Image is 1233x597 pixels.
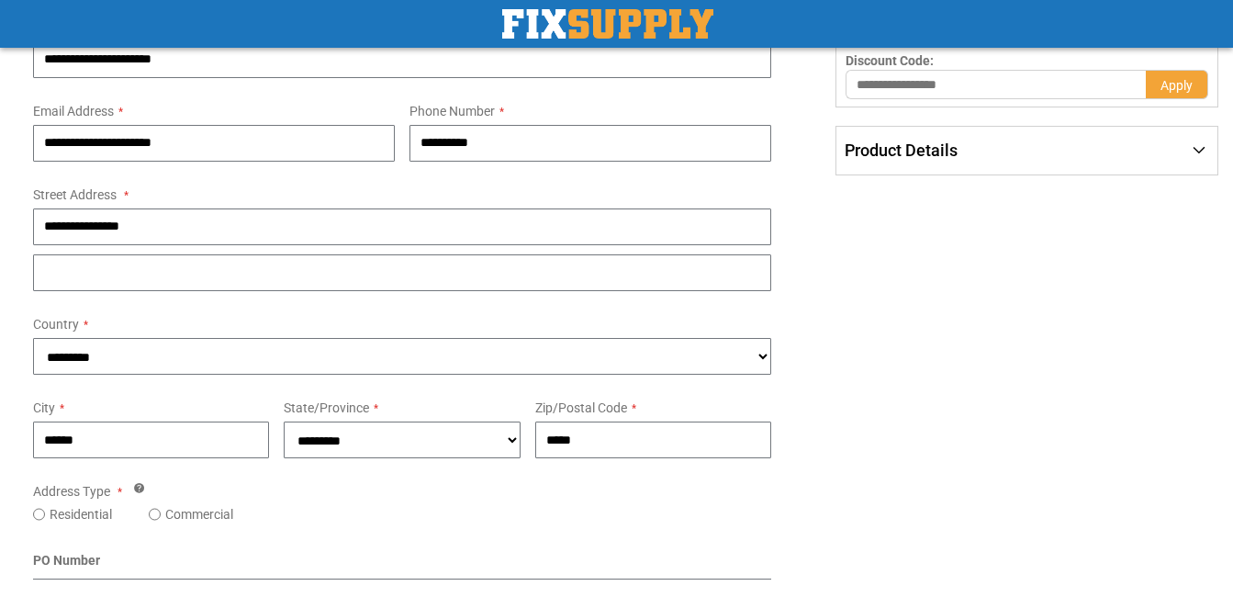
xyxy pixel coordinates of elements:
[33,551,771,580] div: PO Number
[535,400,627,415] span: Zip/Postal Code
[50,505,112,524] label: Residential
[845,141,958,160] span: Product Details
[33,317,79,332] span: Country
[165,505,233,524] label: Commercial
[33,104,114,118] span: Email Address
[33,484,110,499] span: Address Type
[502,9,713,39] img: Fix Industrial Supply
[284,400,369,415] span: State/Province
[33,187,117,202] span: Street Address
[409,104,495,118] span: Phone Number
[1160,78,1193,93] span: Apply
[33,400,55,415] span: City
[1146,70,1208,99] button: Apply
[502,9,713,39] a: store logo
[846,53,934,68] span: Discount Code:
